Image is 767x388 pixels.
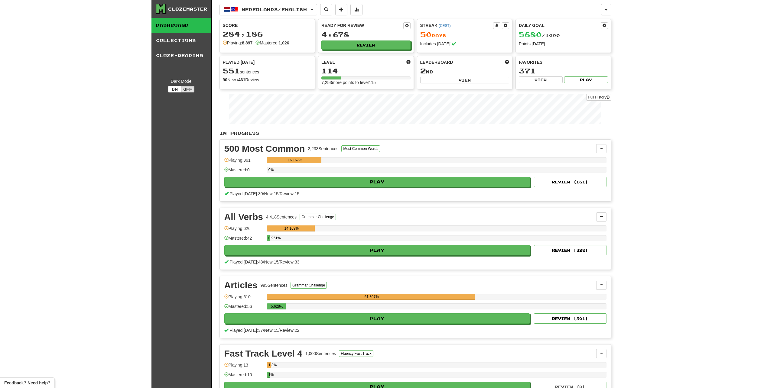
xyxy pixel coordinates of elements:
[534,177,606,187] button: Review (161)
[224,313,530,324] button: Play
[519,22,601,29] div: Daily Goal
[242,40,252,45] strong: 8,897
[505,59,509,65] span: This week in points, UTC
[268,294,475,300] div: 61.307%
[420,31,509,39] div: Day s
[224,157,264,167] div: Playing: 361
[224,235,264,245] div: Mastered: 42
[168,6,207,12] div: Clozemaster
[320,4,332,15] button: Search sentences
[151,33,211,48] a: Collections
[280,260,299,264] span: Review: 33
[420,41,509,47] div: Includes [DATE]!
[4,380,50,386] span: Open feedback widget
[406,59,411,65] span: Score more points to level up
[229,328,263,333] span: Played [DATE]: 37
[519,33,560,38] span: / 1000
[224,245,530,255] button: Play
[263,328,264,333] span: /
[151,18,211,33] a: Dashboard
[519,30,542,39] span: 5680
[268,362,271,368] div: 1.3%
[223,40,253,46] div: Playing:
[534,245,606,255] button: Review (328)
[279,40,289,45] strong: 1,026
[263,191,264,196] span: /
[223,77,228,82] strong: 90
[238,77,245,82] strong: 461
[308,146,338,152] div: 2,233 Sentences
[519,59,608,65] div: Favorites
[420,30,432,39] span: 50
[263,260,264,264] span: /
[420,77,509,83] button: View
[335,4,347,15] button: Add sentence to collection
[321,22,403,28] div: Ready for Review
[341,145,380,152] button: Most Common Words
[278,260,280,264] span: /
[291,282,327,289] button: Grammar Challenge
[420,67,509,75] div: nd
[224,212,263,221] div: All Verbs
[224,225,264,235] div: Playing: 626
[321,59,335,65] span: Level
[305,351,336,357] div: 1,000 Sentences
[420,22,493,28] div: Streak
[223,77,312,83] div: New / Review
[268,372,270,378] div: 1%
[224,349,303,358] div: Fast Track Level 4
[156,78,206,84] div: Dark Mode
[268,303,286,309] div: 5.628%
[420,59,453,65] span: Leaderboard
[586,94,611,101] a: Full History
[264,260,278,264] span: New: 15
[224,167,264,177] div: Mastered: 0
[224,362,264,372] div: Playing: 13
[268,225,315,231] div: 14.169%
[223,67,312,75] div: sentences
[519,41,608,47] div: Points [DATE]
[223,22,312,28] div: Score
[350,4,362,15] button: More stats
[219,4,317,15] button: Nederlands/English
[261,282,288,288] div: 995 Sentences
[300,214,336,220] button: Grammar Challenge
[223,59,255,65] span: Played [DATE]
[519,76,563,83] button: View
[223,30,312,38] div: 284,186
[224,144,305,153] div: 500 Most Common
[224,281,258,290] div: Articles
[242,7,307,12] span: Nederlands / English
[321,79,411,86] div: 7,253 more points to level 115
[280,328,299,333] span: Review: 22
[278,191,280,196] span: /
[224,177,530,187] button: Play
[439,24,451,28] a: (CEST)
[219,130,611,136] p: In Progress
[229,260,263,264] span: Played [DATE]: 48
[280,191,299,196] span: Review: 15
[564,76,608,83] button: Play
[181,86,194,92] button: Off
[266,214,297,220] div: 4,418 Sentences
[278,328,280,333] span: /
[534,313,606,324] button: Review (301)
[224,372,264,382] div: Mastered: 10
[264,328,278,333] span: New: 15
[268,235,270,241] div: 0.951%
[151,48,211,63] a: Cloze-Reading
[321,31,411,38] div: 4,678
[339,350,373,357] button: Fluency Fast Track
[168,86,181,92] button: On
[224,294,264,304] div: Playing: 610
[264,191,278,196] span: New: 15
[224,303,264,313] div: Mastered: 56
[229,191,263,196] span: Played [DATE]: 30
[519,67,608,75] div: 371
[223,66,240,75] span: 551
[255,40,289,46] div: Mastered:
[268,157,321,163] div: 16.167%
[321,67,411,75] div: 114
[420,66,426,75] span: 2
[321,40,411,50] button: Review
